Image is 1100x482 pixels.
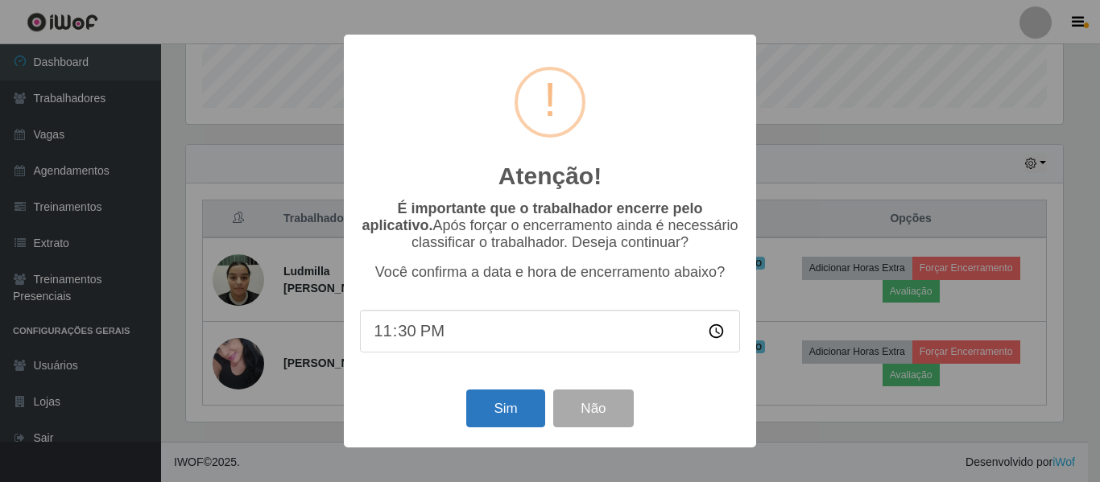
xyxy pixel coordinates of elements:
[360,200,740,251] p: Após forçar o encerramento ainda é necessário classificar o trabalhador. Deseja continuar?
[360,264,740,281] p: Você confirma a data e hora de encerramento abaixo?
[362,200,702,233] b: É importante que o trabalhador encerre pelo aplicativo.
[553,389,633,427] button: Não
[466,389,544,427] button: Sim
[498,162,602,191] h2: Atenção!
